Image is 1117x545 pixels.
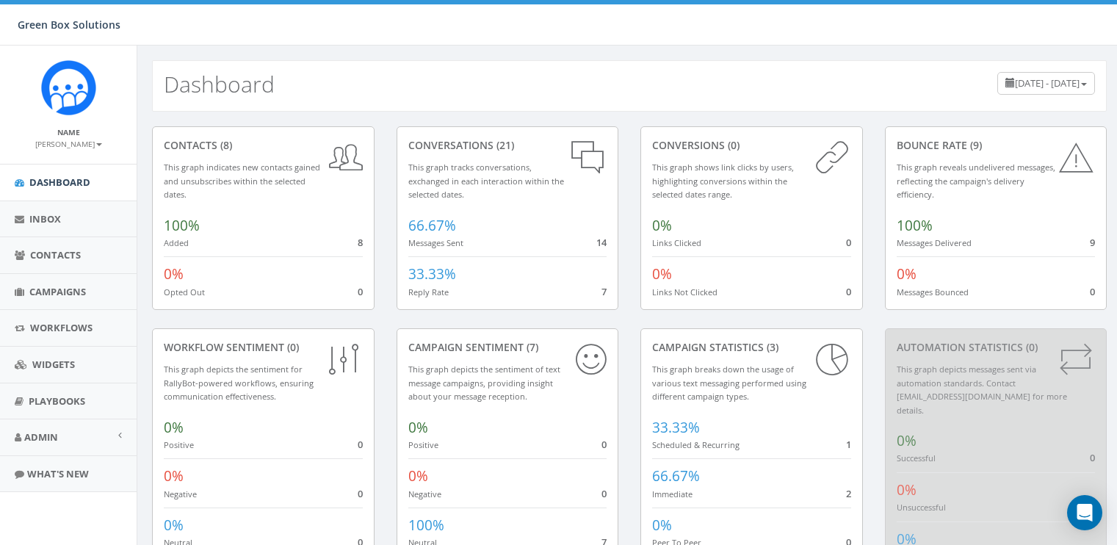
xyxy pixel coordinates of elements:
small: Scheduled & Recurring [652,439,740,450]
small: Links Not Clicked [652,286,717,297]
span: (3) [764,340,778,354]
span: 33.33% [652,418,700,437]
span: 0% [408,466,428,486]
span: 66.67% [652,466,700,486]
span: 0 [846,236,851,249]
span: Playbooks [29,394,85,408]
span: 0% [897,480,917,499]
span: (8) [217,138,232,152]
span: 2 [846,487,851,500]
small: Messages Sent [408,237,463,248]
div: Campaign Sentiment [408,340,607,355]
small: Positive [408,439,438,450]
small: Added [164,237,189,248]
span: 0% [164,418,184,437]
small: This graph reveals undelivered messages, reflecting the campaign's delivery efficiency. [897,162,1055,200]
span: Dashboard [29,176,90,189]
span: 0 [358,285,363,298]
small: This graph depicts the sentiment for RallyBot-powered workflows, ensuring communication effective... [164,364,314,402]
span: 66.67% [408,216,456,235]
span: 0% [164,516,184,535]
small: Positive [164,439,194,450]
span: [DATE] - [DATE] [1015,76,1080,90]
span: 9 [1090,236,1095,249]
span: 33.33% [408,264,456,284]
small: Links Clicked [652,237,701,248]
span: 0% [652,216,672,235]
span: 14 [596,236,607,249]
div: Automation Statistics [897,340,1096,355]
img: Rally_Corp_Icon.png [41,60,96,115]
span: (9) [967,138,982,152]
div: contacts [164,138,363,153]
div: conversations [408,138,607,153]
small: Negative [164,488,197,499]
div: Open Intercom Messenger [1067,495,1102,530]
small: Opted Out [164,286,205,297]
small: This graph shows link clicks by users, highlighting conversions within the selected dates range. [652,162,794,200]
span: 0 [846,285,851,298]
span: (21) [494,138,514,152]
span: Workflows [30,321,93,334]
span: 100% [408,516,444,535]
span: (0) [1023,340,1038,354]
span: (7) [524,340,538,354]
span: 0% [897,264,917,284]
span: Contacts [30,248,81,261]
span: 7 [601,285,607,298]
span: 8 [358,236,363,249]
span: 100% [897,216,933,235]
small: Unsuccessful [897,502,946,513]
span: (0) [725,138,740,152]
div: Campaign Statistics [652,340,851,355]
small: This graph tracks conversations, exchanged in each interaction within the selected dates. [408,162,564,200]
span: 0 [358,438,363,451]
small: Successful [897,452,936,463]
span: 0 [1090,451,1095,464]
div: Bounce Rate [897,138,1096,153]
small: Negative [408,488,441,499]
span: What's New [27,467,89,480]
small: This graph breaks down the usage of various text messaging performed using different campaign types. [652,364,806,402]
span: 1 [846,438,851,451]
span: Admin [24,430,58,444]
span: 0% [897,431,917,450]
small: This graph depicts the sentiment of text message campaigns, providing insight about your message ... [408,364,560,402]
span: 0 [1090,285,1095,298]
small: Reply Rate [408,286,449,297]
span: Widgets [32,358,75,371]
div: Workflow Sentiment [164,340,363,355]
small: Messages Bounced [897,286,969,297]
small: [PERSON_NAME] [35,139,102,149]
h2: Dashboard [164,72,275,96]
span: 0 [601,487,607,500]
small: Messages Delivered [897,237,972,248]
span: 0% [652,264,672,284]
span: (0) [284,340,299,354]
span: 100% [164,216,200,235]
small: Immediate [652,488,693,499]
span: 0% [164,264,184,284]
span: 0% [164,466,184,486]
small: Name [57,127,80,137]
span: 0% [408,418,428,437]
div: conversions [652,138,851,153]
span: Inbox [29,212,61,225]
span: Campaigns [29,285,86,298]
span: 0% [652,516,672,535]
small: This graph indicates new contacts gained and unsubscribes within the selected dates. [164,162,320,200]
a: [PERSON_NAME] [35,137,102,150]
small: This graph depicts messages sent via automation standards. Contact [EMAIL_ADDRESS][DOMAIN_NAME] f... [897,364,1067,416]
span: 0 [358,487,363,500]
span: 0 [601,438,607,451]
span: Green Box Solutions [18,18,120,32]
